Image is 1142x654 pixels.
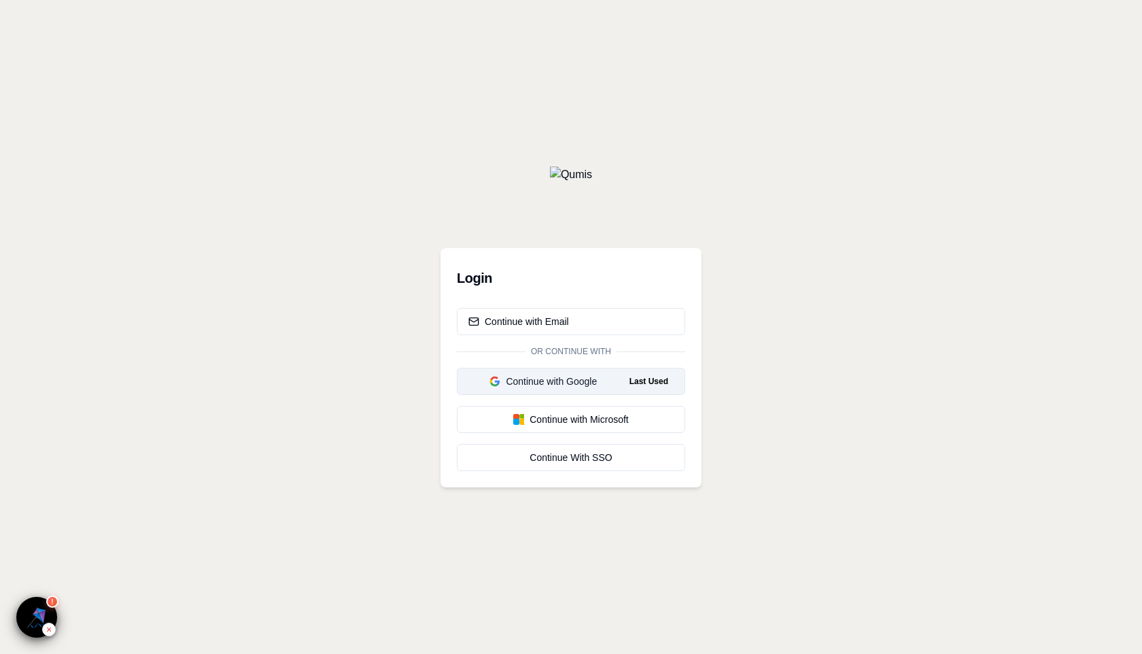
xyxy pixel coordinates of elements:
[468,375,619,388] div: Continue with Google
[457,308,685,335] button: Continue with Email
[51,597,53,607] span: !
[457,444,685,471] a: Continue With SSO
[550,167,592,183] img: Qumis
[457,264,685,292] h3: Login
[16,597,57,638] button: ×!
[42,623,56,636] div: Hide Inspector
[624,373,674,390] span: Last Used
[468,315,569,328] div: Continue with Email
[468,451,674,464] div: Continue With SSO
[468,413,674,426] div: Continue with Microsoft
[457,368,685,395] button: Continue with GoogleLast Used
[457,406,685,433] button: Continue with Microsoft
[525,346,617,357] span: Or continue with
